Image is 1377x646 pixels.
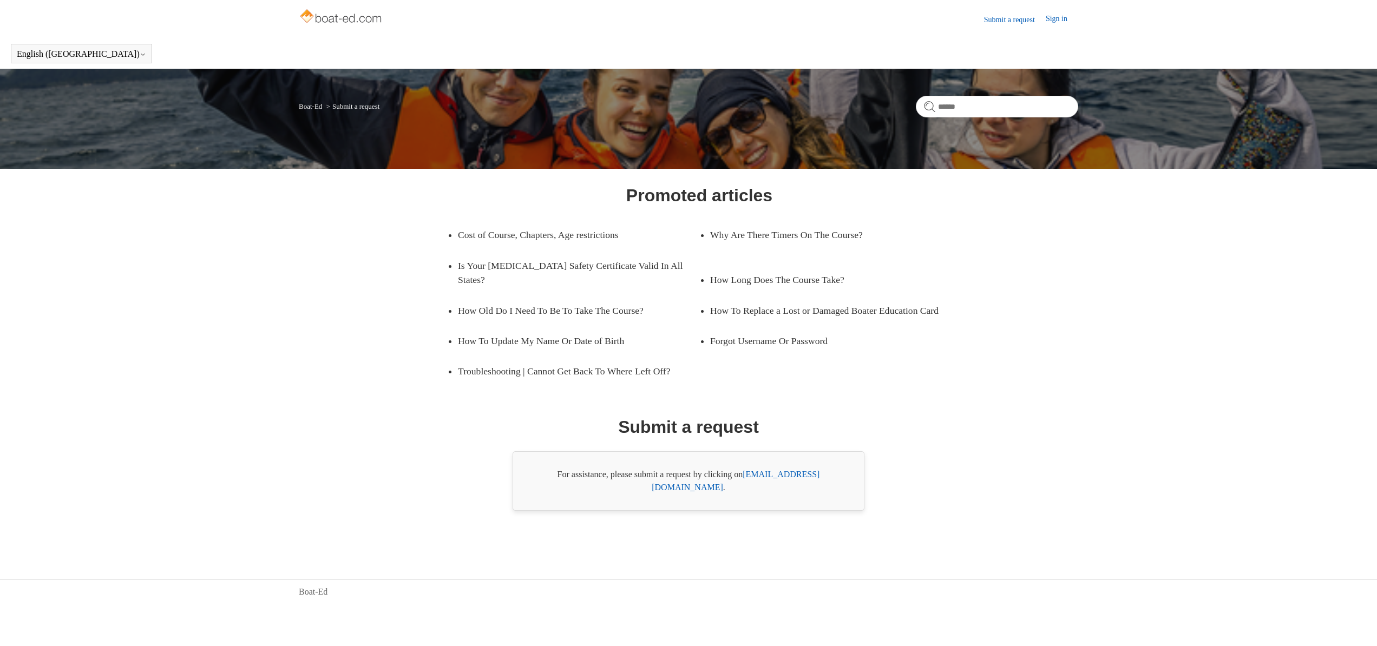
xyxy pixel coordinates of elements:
[458,295,683,326] a: How Old Do I Need To Be To Take The Course?
[626,182,772,208] h1: Promoted articles
[299,102,324,110] li: Boat-Ed
[916,96,1078,117] input: Search
[710,326,935,356] a: Forgot Username Or Password
[299,585,327,598] a: Boat-Ed
[299,102,322,110] a: Boat-Ed
[324,102,380,110] li: Submit a request
[984,14,1046,25] a: Submit a request
[458,251,699,295] a: Is Your [MEDICAL_DATA] Safety Certificate Valid In All States?
[458,326,683,356] a: How To Update My Name Or Date of Birth
[17,49,146,59] button: English ([GEOGRAPHIC_DATA])
[299,6,385,28] img: Boat-Ed Help Center home page
[710,295,952,326] a: How To Replace a Lost or Damaged Boater Education Card
[458,356,699,386] a: Troubleshooting | Cannot Get Back To Where Left Off?
[513,451,864,511] div: For assistance, please submit a request by clicking on .
[618,414,759,440] h1: Submit a request
[710,220,935,250] a: Why Are There Timers On The Course?
[710,265,935,295] a: How Long Does The Course Take?
[458,220,683,250] a: Cost of Course, Chapters, Age restrictions
[1046,13,1078,26] a: Sign in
